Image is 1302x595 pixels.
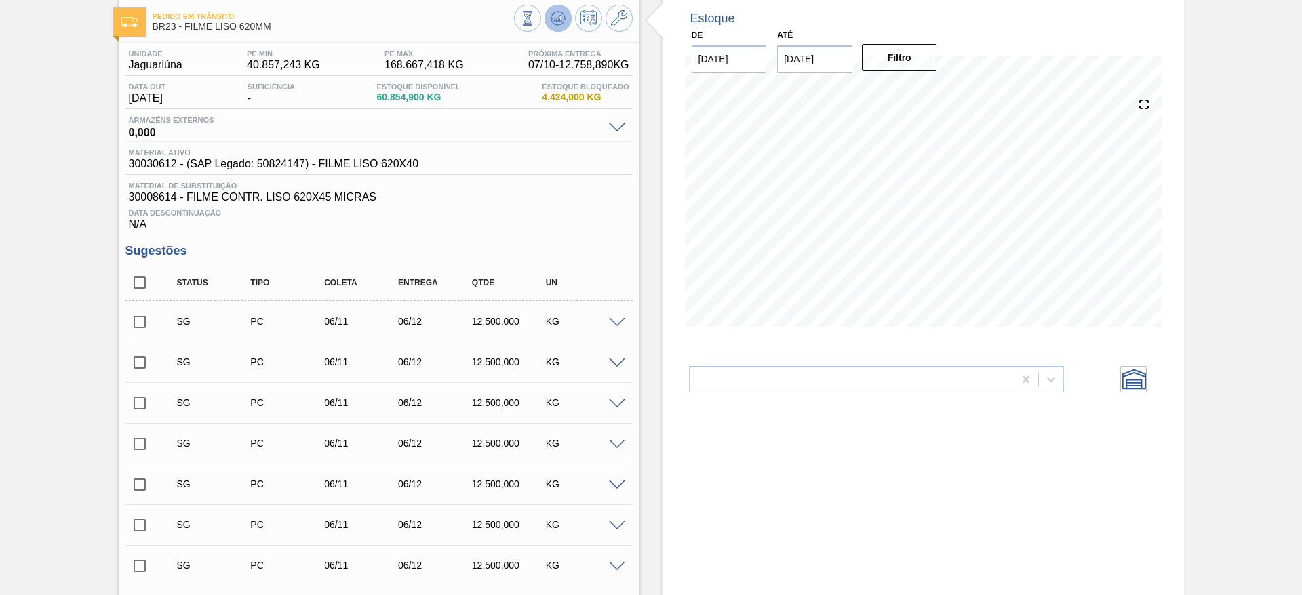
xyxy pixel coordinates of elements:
div: 06/11/2025 [321,478,403,489]
div: 12.500,000 [469,356,551,367]
div: Status [174,278,256,287]
div: Pedido de Compra [247,519,329,530]
span: Pedido em Trânsito [153,12,514,20]
span: 4.424,000 KG [542,92,629,102]
div: KG [542,397,625,408]
div: KG [542,438,625,449]
div: Sugestão Criada [174,560,256,571]
button: Visão Geral dos Estoques [514,5,541,32]
div: Pedido de Compra [247,397,329,408]
div: 06/12/2025 [395,519,477,530]
div: 06/11/2025 [321,519,403,530]
span: BR23 - FILME LISO 620MM [153,22,514,32]
div: Qtde [469,278,551,287]
div: Coleta [321,278,403,287]
div: Tipo [247,278,329,287]
span: 0,000 [129,124,602,138]
div: Pedido de Compra [247,356,329,367]
label: De [692,30,703,40]
span: Estoque Disponível [377,83,460,91]
div: 06/11/2025 [321,356,403,367]
div: Sugestão Criada [174,438,256,449]
div: KG [542,560,625,571]
span: Armazéns externos [129,116,602,124]
span: 30008614 - FILME CONTR. LISO 620X45 MICRAS [129,191,629,203]
div: 12.500,000 [469,519,551,530]
span: Estoque Bloqueado [542,83,629,91]
div: KG [542,356,625,367]
div: 12.500,000 [469,316,551,327]
div: 06/11/2025 [321,397,403,408]
span: Material de Substituição [129,182,629,190]
label: Até [777,30,793,40]
button: Programar Estoque [575,5,602,32]
div: 06/11/2025 [321,316,403,327]
div: 06/12/2025 [395,356,477,367]
span: Material ativo [129,148,419,157]
button: Filtro [862,44,937,71]
div: Sugestão Criada [174,397,256,408]
span: Data out [129,83,166,91]
button: Atualizar Gráfico [545,5,572,32]
span: 60.854,900 KG [377,92,460,102]
div: KG [542,519,625,530]
div: 06/11/2025 [321,438,403,449]
div: Sugestão Criada [174,478,256,489]
img: Ícone [121,17,138,27]
div: N/A [125,203,633,230]
div: Pedido de Compra [247,478,329,489]
div: 06/12/2025 [395,316,477,327]
div: Sugestão Criada [174,316,256,327]
div: 12.500,000 [469,397,551,408]
input: dd/mm/yyyy [777,45,852,73]
input: dd/mm/yyyy [692,45,767,73]
div: 12.500,000 [469,438,551,449]
div: Sugestão Criada [174,519,256,530]
span: Próxima Entrega [528,49,629,58]
div: Pedido de Compra [247,560,329,571]
div: 06/12/2025 [395,560,477,571]
span: PE MIN [247,49,320,58]
span: Unidade [129,49,182,58]
div: KG [542,478,625,489]
div: UN [542,278,625,287]
div: Estoque [690,12,735,26]
div: Entrega [395,278,477,287]
span: 07/10 - 12.758,890 KG [528,59,629,71]
div: KG [542,316,625,327]
span: Suficiência [248,83,295,91]
h3: Sugestões [125,244,633,258]
span: 40.857,243 KG [247,59,320,71]
div: 12.500,000 [469,560,551,571]
div: 06/12/2025 [395,438,477,449]
span: PE MAX [384,49,464,58]
div: 06/11/2025 [321,560,403,571]
div: Sugestão Criada [174,356,256,367]
span: [DATE] [129,92,166,104]
span: 168.667,418 KG [384,59,464,71]
span: Data Descontinuação [129,209,629,217]
div: Pedido de Compra [247,438,329,449]
div: 06/12/2025 [395,397,477,408]
span: Jaguariúna [129,59,182,71]
div: - [244,83,298,104]
div: Pedido de Compra [247,316,329,327]
div: 12.500,000 [469,478,551,489]
button: Ir ao Master Data / Geral [606,5,633,32]
div: 06/12/2025 [395,478,477,489]
span: 30030612 - (SAP Legado: 50824147) - FILME LISO 620X40 [129,158,419,170]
